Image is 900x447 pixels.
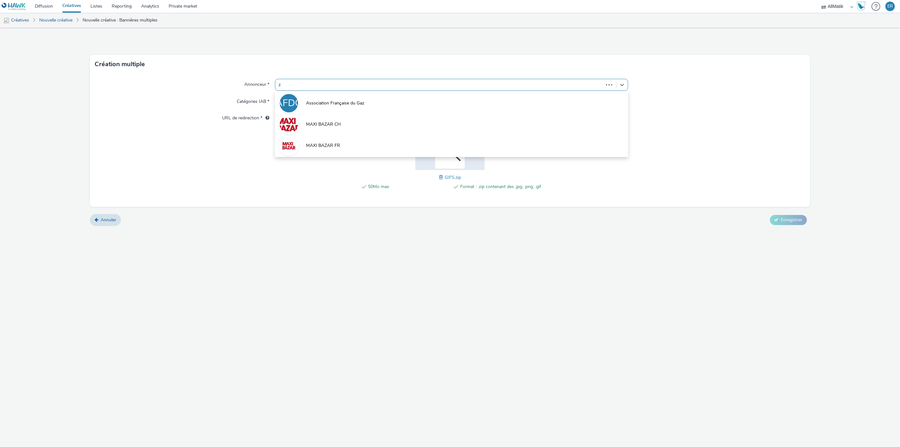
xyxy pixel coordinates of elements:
[460,183,541,191] span: Format : .zip contenant des .jpg, .png, .gif
[445,174,461,180] span: GIFS.zip
[306,100,364,106] span: Association Française du Gaz
[368,183,449,191] span: 50Mo max
[856,1,866,11] img: Hawk Academy
[280,115,298,134] img: MAXI BAZAR CH
[36,13,76,28] a: Nouvelle créative
[306,142,340,149] span: MAXI BAZAR FR
[90,214,121,226] a: Annuler
[101,217,116,223] span: Annuler
[887,2,893,11] div: ER
[856,1,868,11] a: Hawk Academy
[2,3,26,10] img: undefined Logo
[276,94,302,112] div: AFDG
[79,13,161,28] a: Nouvelle créative : Bannières multiples
[242,79,272,88] label: Annonceur *
[781,217,803,223] span: Enregistrer
[306,121,341,128] span: MAXI BAZAR CH
[220,112,272,121] label: URL de redirection *
[770,215,807,225] button: Enregistrer
[234,96,272,105] label: Catégories IAB *
[3,17,9,24] img: mobile
[95,60,145,69] h3: Création multiple
[262,115,269,121] div: L'URL de redirection sera utilisée comme URL de validation avec certains SSP et ce sera l'URL de ...
[280,136,298,155] img: MAXI BAZAR FR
